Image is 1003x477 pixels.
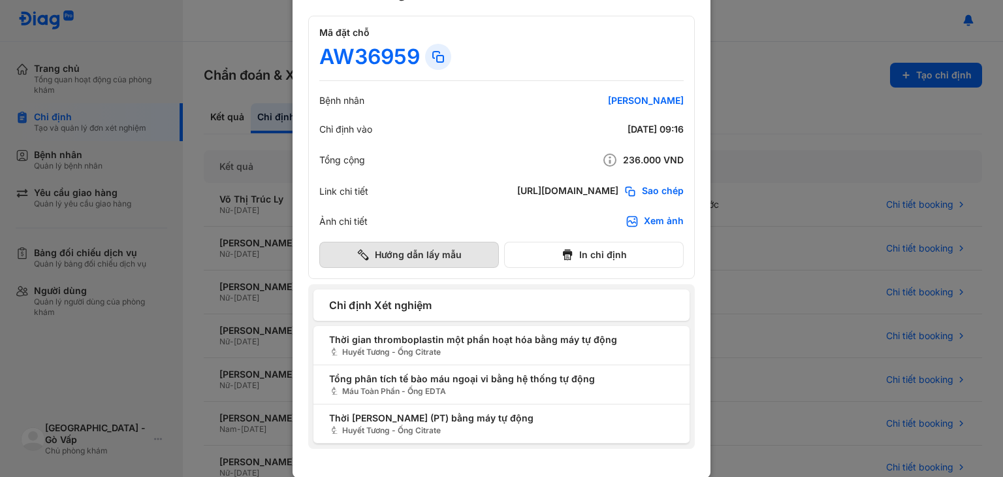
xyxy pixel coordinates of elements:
h4: Mã đặt chỗ [319,27,684,39]
div: Chỉ định vào [319,123,372,135]
span: Máu Toàn Phần - Ống EDTA [329,386,674,397]
div: [DATE] 09:16 [527,123,684,135]
div: Ảnh chi tiết [319,216,368,227]
button: In chỉ định [504,242,684,268]
span: Sao chép [642,185,684,198]
span: Tổng phân tích tế bào máu ngoại vi bằng hệ thống tự động [329,372,674,386]
span: Thời gian thromboplastin một phần hoạt hóa bằng máy tự động [329,333,674,346]
div: [URL][DOMAIN_NAME] [517,185,618,198]
div: 236.000 VND [527,152,684,168]
span: Chỉ định Xét nghiệm [329,297,674,313]
div: Tổng cộng [319,154,365,166]
div: Bệnh nhân [319,95,364,107]
span: Huyết Tương - Ống Citrate [329,425,674,436]
span: Thời [PERSON_NAME] (PT) bằng máy tự động [329,411,674,425]
div: Xem ảnh [644,215,684,228]
div: AW36959 [319,44,420,70]
div: [PERSON_NAME] [527,95,684,107]
span: Huyết Tương - Ống Citrate [329,346,674,358]
button: Hướng dẫn lấy mẫu [319,242,499,268]
div: Link chi tiết [319,186,368,197]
